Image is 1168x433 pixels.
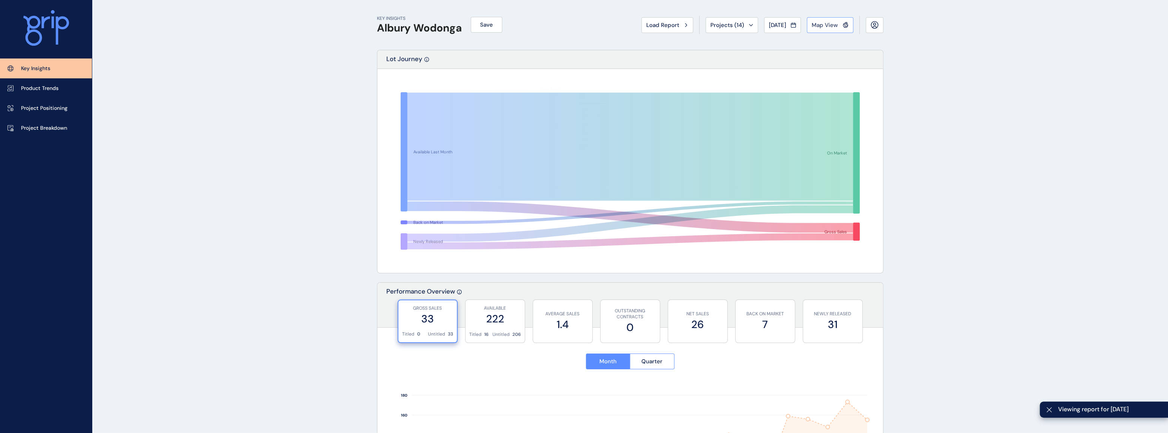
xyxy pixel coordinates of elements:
[672,317,724,332] label: 26
[484,331,489,338] p: 16
[807,317,859,332] label: 31
[739,317,791,332] label: 7
[402,305,453,312] p: GROSS SALES
[428,331,445,337] p: Untitled
[21,105,68,112] p: Project Positioning
[21,85,59,92] p: Product Trends
[537,317,589,332] label: 1.4
[448,331,453,337] p: 33
[604,320,656,335] label: 0
[377,15,462,22] p: KEY INSIGHTS
[21,124,67,132] p: Project Breakdown
[769,21,786,29] span: [DATE]
[1058,405,1162,414] span: Viewing report for [DATE]
[706,17,758,33] button: Projects (14)
[641,17,693,33] button: Load Report
[764,17,801,33] button: [DATE]
[512,331,521,338] p: 206
[492,331,510,338] p: Untitled
[21,65,50,72] p: Key Insights
[710,21,744,29] span: Projects ( 14 )
[807,311,859,317] p: NEWLY RELEASED
[471,17,502,33] button: Save
[604,308,656,321] p: OUTSTANDING CONTRACTS
[480,21,493,28] span: Save
[739,311,791,317] p: BACK ON MARKET
[812,21,838,29] span: Map View
[646,21,679,29] span: Load Report
[807,17,853,33] button: Map View
[386,55,422,69] p: Lot Journey
[402,331,414,337] p: Titled
[402,312,453,326] label: 33
[537,311,589,317] p: AVERAGE SALES
[672,311,724,317] p: NET SALES
[469,305,521,312] p: AVAILABLE
[469,331,482,338] p: Titled
[386,287,455,327] p: Performance Overview
[417,331,420,337] p: 0
[377,22,462,34] h1: Albury Wodonga
[469,312,521,326] label: 222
